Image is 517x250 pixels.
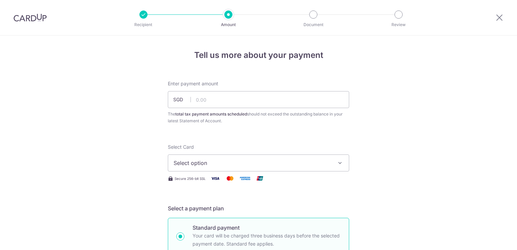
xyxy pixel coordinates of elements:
span: Enter payment amount [168,80,218,87]
h5: Select a payment plan [168,204,349,212]
span: Secure 256-bit SSL [175,176,206,181]
p: Standard payment [193,224,341,232]
p: Review [374,21,424,28]
b: total tax payment amounts scheduled [175,111,247,117]
p: Your card will be charged three business days before the selected payment date. Standard fee appl... [193,232,341,248]
h4: Tell us more about your payment [168,49,349,61]
p: Document [288,21,338,28]
input: 0.00 [168,91,349,108]
img: CardUp [14,14,47,22]
p: Recipient [118,21,168,28]
span: Select option [174,159,331,167]
div: The should not exceed the outstanding balance in your latest Statement of Account. [168,111,349,124]
img: Union Pay [253,174,267,183]
p: Amount [203,21,253,28]
span: translation missing: en.payables.payment_networks.credit_card.summary.labels.select_card [168,144,194,150]
img: American Express [238,174,252,183]
span: SGD [173,96,191,103]
button: Select option [168,154,349,171]
img: Mastercard [223,174,237,183]
img: Visa [208,174,222,183]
